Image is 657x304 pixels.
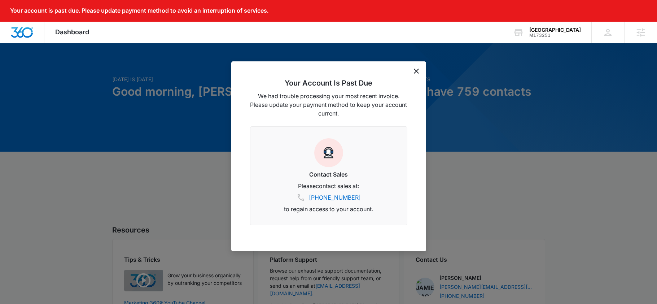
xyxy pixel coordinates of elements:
[529,33,581,38] div: account id
[44,22,100,43] div: Dashboard
[259,170,398,179] h3: Contact Sales
[10,7,268,14] p: Your account is past due. Please update payment method to avoid an interruption of services.
[250,92,407,118] p: We had trouble processing your most recent invoice. Please update your payment method to keep you...
[414,69,419,74] button: dismiss this dialog
[250,79,407,87] h2: Your Account Is Past Due
[529,27,581,33] div: account name
[259,182,398,213] p: Please contact sales at: to regain access to your account.
[55,28,89,36] span: Dashboard
[309,193,361,202] a: [PHONE_NUMBER]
